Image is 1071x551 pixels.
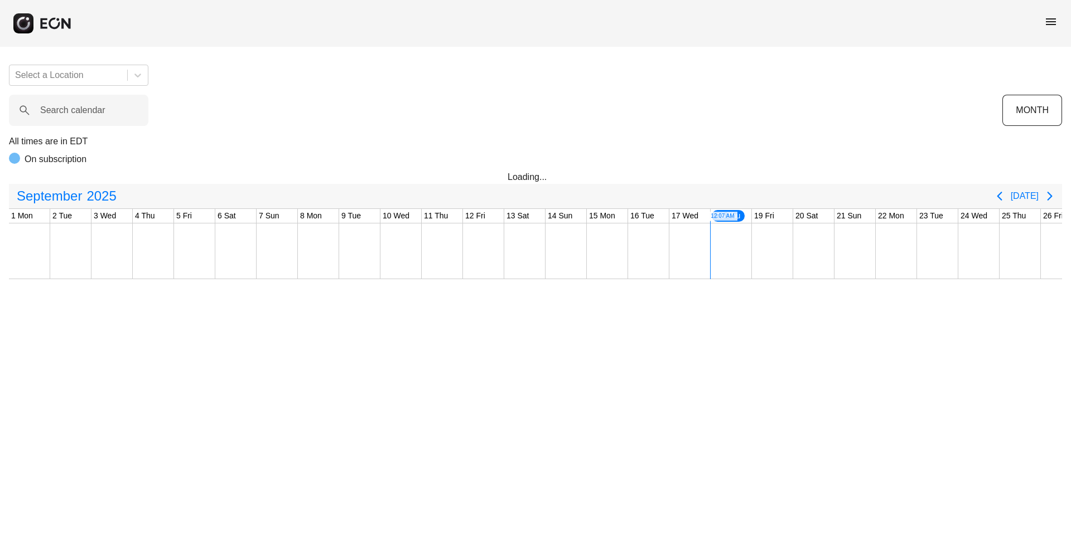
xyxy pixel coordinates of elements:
div: 23 Tue [917,209,945,223]
div: 8 Mon [298,209,324,223]
div: 22 Mon [876,209,906,223]
div: 26 Fri [1041,209,1065,223]
button: September2025 [10,185,123,207]
button: Previous page [988,185,1011,207]
div: 6 Sat [215,209,238,223]
div: 24 Wed [958,209,990,223]
div: 10 Wed [380,209,412,223]
div: 1 Mon [9,209,35,223]
div: Loading... [508,170,563,184]
div: 18 Thu [711,209,746,223]
div: 16 Tue [628,209,657,223]
div: 21 Sun [834,209,863,223]
div: 12 Fri [463,209,488,223]
div: 4 Thu [133,209,157,223]
div: 11 Thu [422,209,450,223]
button: MONTH [1002,95,1062,126]
span: 2025 [84,185,118,207]
div: 2 Tue [50,209,74,223]
div: 25 Thu [1000,209,1028,223]
span: September [15,185,84,207]
div: 5 Fri [174,209,194,223]
button: Next page [1039,185,1061,207]
div: 7 Sun [257,209,282,223]
div: 3 Wed [91,209,118,223]
div: 14 Sun [546,209,575,223]
div: 13 Sat [504,209,531,223]
p: On subscription [25,153,86,166]
span: menu [1044,15,1058,28]
label: Search calendar [40,104,105,117]
p: All times are in EDT [9,135,1062,148]
div: 9 Tue [339,209,363,223]
div: 20 Sat [793,209,820,223]
div: 15 Mon [587,209,617,223]
div: 17 Wed [669,209,701,223]
div: 19 Fri [752,209,776,223]
button: [DATE] [1011,186,1039,206]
